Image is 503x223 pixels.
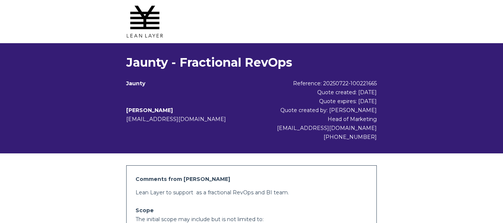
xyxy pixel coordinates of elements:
strong: Scope [136,207,154,214]
p: Lean Layer to support as a fractional RevOps and BI team. [136,188,367,197]
b: [PERSON_NAME] [126,107,173,114]
h1: Jaunty - Fractional RevOps [126,55,377,70]
div: Reference: 20250722-100221665 [264,79,377,88]
h2: Comments from [PERSON_NAME] [136,175,367,184]
b: Jaunty [126,80,145,87]
div: Quote expires: [DATE] [264,97,377,106]
span: [EMAIL_ADDRESS][DOMAIN_NAME] [126,116,226,122]
span: Quote created by: [PERSON_NAME] Head of Marketing [EMAIL_ADDRESS][DOMAIN_NAME] [PHONE_NUMBER] [277,107,377,140]
div: Quote created: [DATE] [264,88,377,97]
img: Lean Layer [126,3,163,40]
